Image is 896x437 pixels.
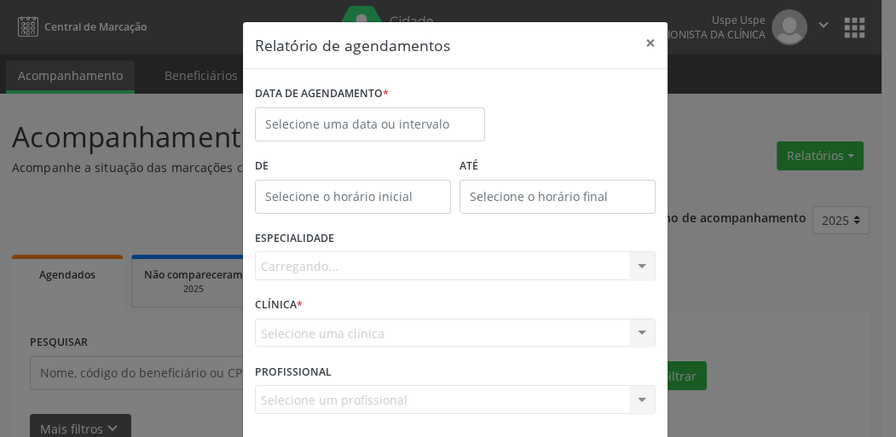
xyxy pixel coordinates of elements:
[255,359,332,385] label: PROFISSIONAL
[460,180,656,214] input: Selecione o horário final
[633,22,668,64] button: Close
[255,107,485,141] input: Selecione uma data ou intervalo
[255,34,450,56] h5: Relatório de agendamentos
[255,226,334,252] label: ESPECIALIDADE
[255,292,303,319] label: CLÍNICA
[460,153,656,180] label: ATÉ
[255,81,389,107] label: DATA DE AGENDAMENTO
[255,180,451,214] input: Selecione o horário inicial
[255,153,451,180] label: De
